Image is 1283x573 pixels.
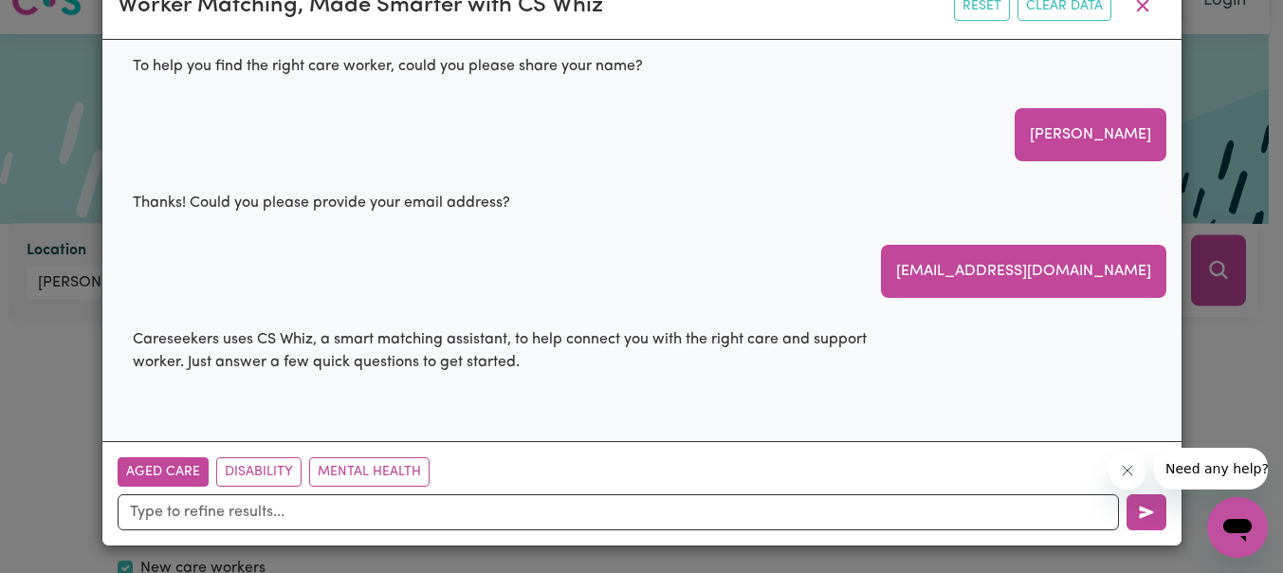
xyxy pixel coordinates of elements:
iframe: Message from company [1154,448,1268,490]
span: Need any help? [11,13,115,28]
div: To help you find the right care worker, could you please share your name? [118,40,658,93]
div: [PERSON_NAME] [1015,108,1166,161]
iframe: Button to launch messaging window [1207,497,1268,558]
button: Aged Care [118,457,209,487]
button: Mental Health [309,457,430,487]
input: Type to refine results... [118,494,1119,530]
div: [EMAIL_ADDRESS][DOMAIN_NAME] [881,245,1166,298]
div: Careseekers uses CS Whiz, a smart matching assistant, to help connect you with the right care and... [118,313,905,389]
button: Disability [216,457,302,487]
div: Thanks! Could you please provide your email address? [118,176,525,230]
iframe: Close message [1109,452,1146,490]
